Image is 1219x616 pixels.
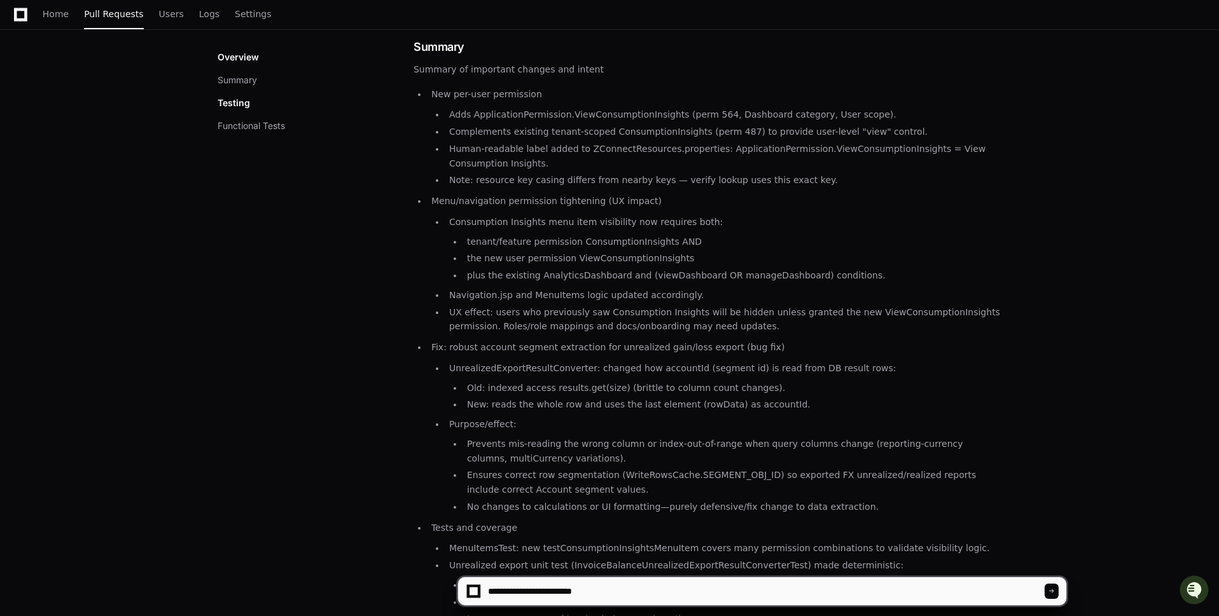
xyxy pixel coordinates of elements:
[218,120,285,132] button: Functional Tests
[463,235,1001,249] li: tenant/feature permission ConsumptionInsights AND
[463,251,1001,266] li: the new user permission ViewConsumptionInsights
[463,268,1001,283] li: plus the existing AnalyticsDashboard and (viewDashboard OR manageDashboard) conditions.
[84,10,143,18] span: Pull Requests
[13,94,36,117] img: 1756235613930-3d25f9e4-fa56-45dd-b3ad-e072dfbd1548
[159,10,184,18] span: Users
[106,170,110,180] span: •
[90,198,154,208] a: Powered byPylon
[431,194,1001,209] p: Menu/navigation permission tightening (UX impact)
[463,397,1001,412] li: New: reads the whole row and uses the last element (rowData ) as accountId.
[13,138,85,148] div: Past conversations
[445,215,1001,283] li: Consumption Insights menu item visibility now requires both:
[197,135,232,151] button: See all
[463,437,1001,466] li: Prevents mis-reading the wrong column or index-out-of-range when query columns change (reporting-...
[414,62,1001,77] p: Summary of important changes and intent
[431,87,1001,102] p: New per-user permission
[445,173,1001,188] li: Note: resource key casing differs from nearby keys — verify lookup uses this exact key.
[218,74,257,86] button: Summary
[13,158,33,178] img: Sidi Zhu
[445,288,1001,303] li: Navigation.jsp and MenuItems logic updated accordingly.
[127,198,154,208] span: Pylon
[445,142,1001,171] li: Human-readable label added to ZConnectResources.properties: ApplicationPermission.ViewConsumption...
[431,521,1001,535] p: Tests and coverage
[445,361,1001,412] li: UnrealizedExportResultConverter: changed how accountId (segment id) is read from DB result rows:
[463,500,1001,514] li: No changes to calculations or UI formatting—purely defensive/fix change to data extraction.
[216,98,232,113] button: Start new chat
[445,541,1001,556] li: MenuItemsTest: new testConsumptionInsightsMenuItem covers many permission combinations to validat...
[445,125,1001,139] li: Complements existing tenant-scoped ConsumptionInsights (perm 487) to provide user-level "view" co...
[199,10,219,18] span: Logs
[218,97,250,109] p: Testing
[43,10,69,18] span: Home
[463,381,1001,395] li: Old: indexed access results.get(size) (brittle to column count changes).
[445,417,1001,514] li: Purpose/effect:
[39,170,103,180] span: [PERSON_NAME]
[445,305,1001,334] li: UX effect: users who previously saw Consumption Insights will be hidden unless granted the new Vi...
[13,50,232,71] div: Welcome
[1178,574,1213,608] iframe: Open customer support
[414,38,1001,56] h1: Summary
[235,10,271,18] span: Settings
[218,51,259,64] p: Overview
[43,94,209,107] div: Start new chat
[445,107,1001,122] li: Adds ApplicationPermission.ViewConsumptionInsights (perm 564, Dashboard category, User scope).
[463,468,1001,497] li: Ensures correct row segmentation (WriteRowsCache.SEGMENT_OBJ_ID) so exported FX unrealized/realiz...
[431,340,1001,355] p: Fix: robust account segment extraction for unrealized gain/loss export (bug fix)
[43,107,185,117] div: We're offline, but we'll be back soon!
[13,12,38,38] img: PlayerZero
[113,170,139,180] span: [DATE]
